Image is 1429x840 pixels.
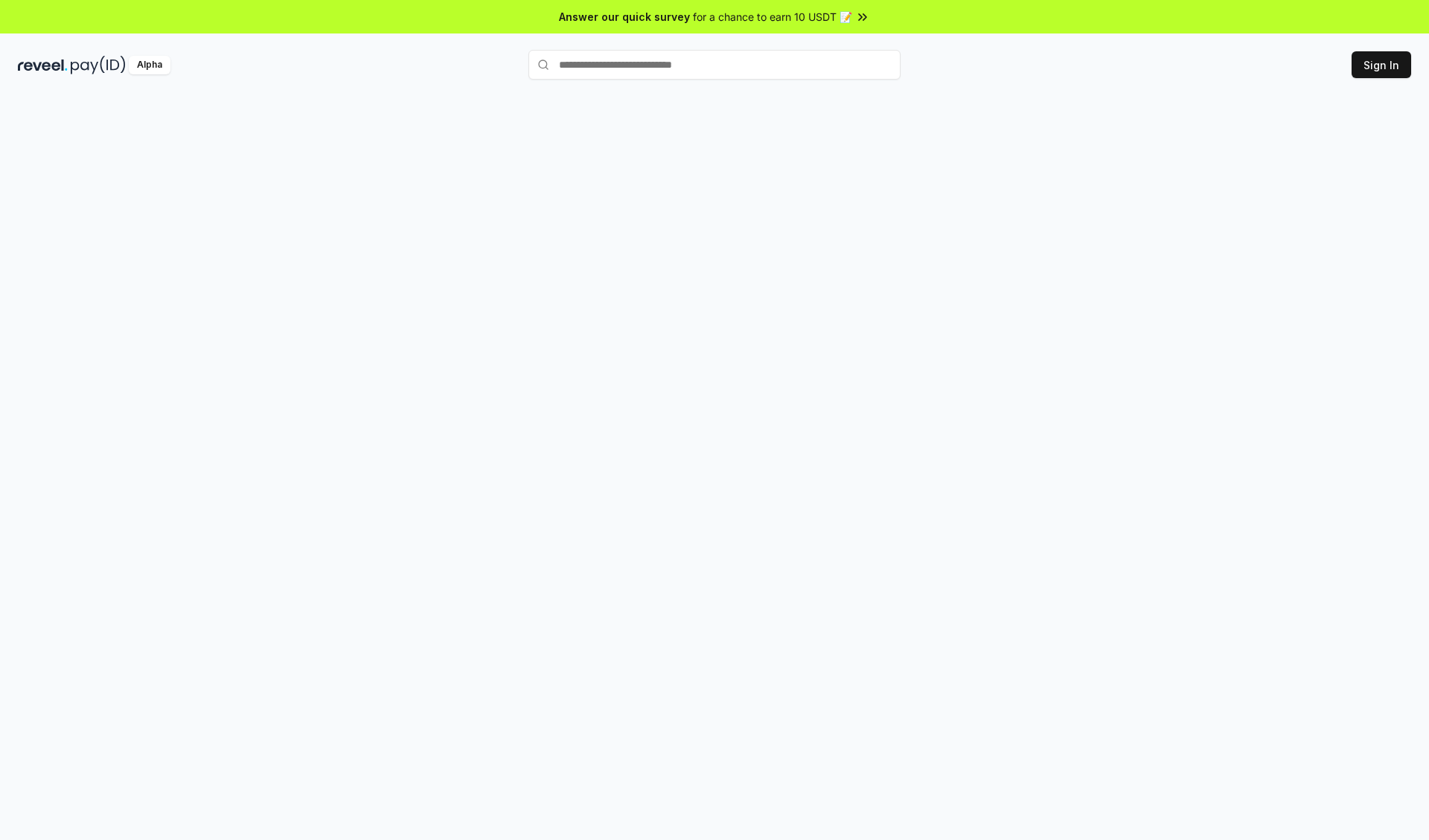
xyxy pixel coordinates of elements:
div: Alpha [129,56,170,74]
span: Answer our quick survey [559,9,690,25]
img: reveel_dark [18,56,68,74]
img: pay_id [71,56,126,74]
span: for a chance to earn 10 USDT 📝 [693,9,852,25]
button: Sign In [1352,51,1411,78]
